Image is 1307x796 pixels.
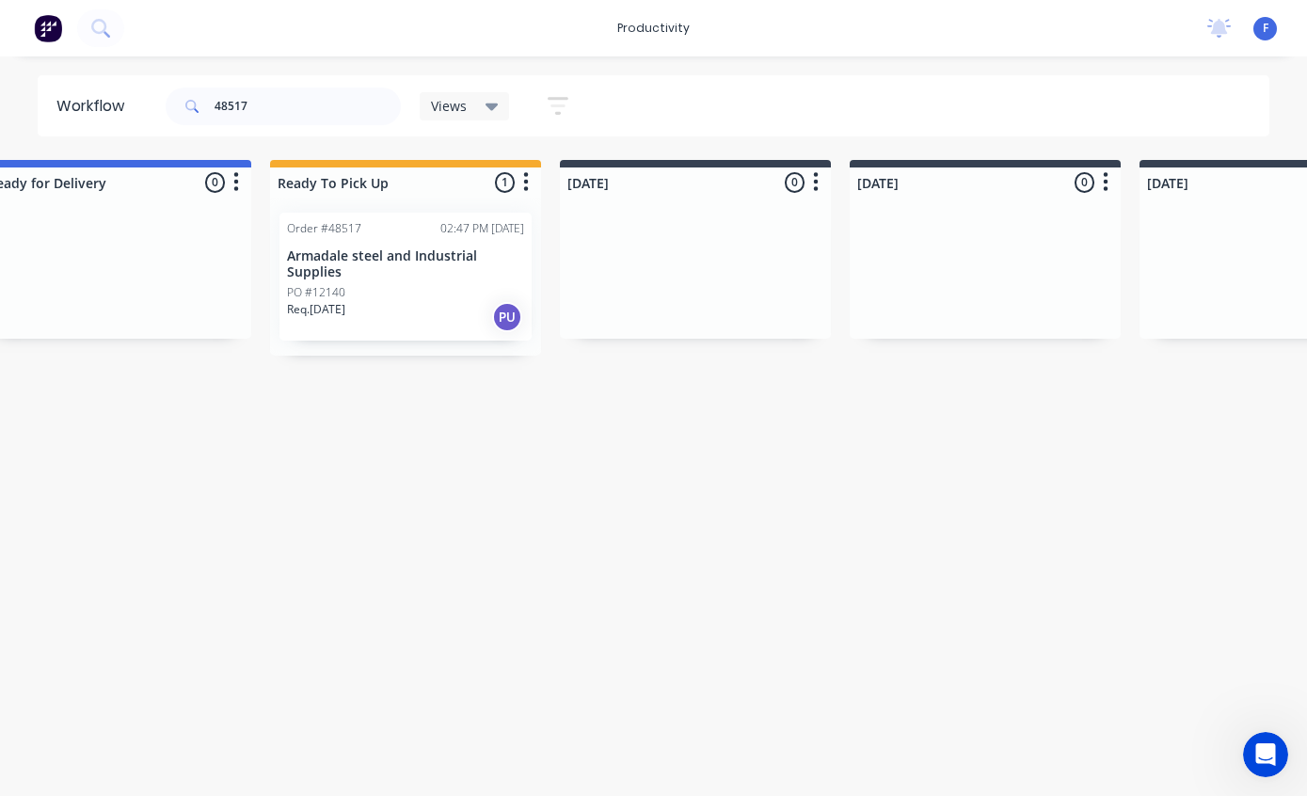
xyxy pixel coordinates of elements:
p: Req. [DATE] [287,301,345,318]
input: Search for orders... [215,88,401,125]
p: Armadale steel and Industrial Supplies [287,248,524,280]
div: 02:47 PM [DATE] [440,220,524,237]
div: Order #4851702:47 PM [DATE]Armadale steel and Industrial SuppliesPO #12140Req.[DATE]PU [279,213,532,341]
div: productivity [608,14,699,42]
p: PO #12140 [287,284,345,301]
div: Workflow [56,95,134,118]
img: Factory [34,14,62,42]
div: Order #48517 [287,220,361,237]
span: Views [431,96,467,116]
span: F [1263,20,1268,37]
iframe: Intercom live chat [1243,732,1288,777]
div: PU [492,302,522,332]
